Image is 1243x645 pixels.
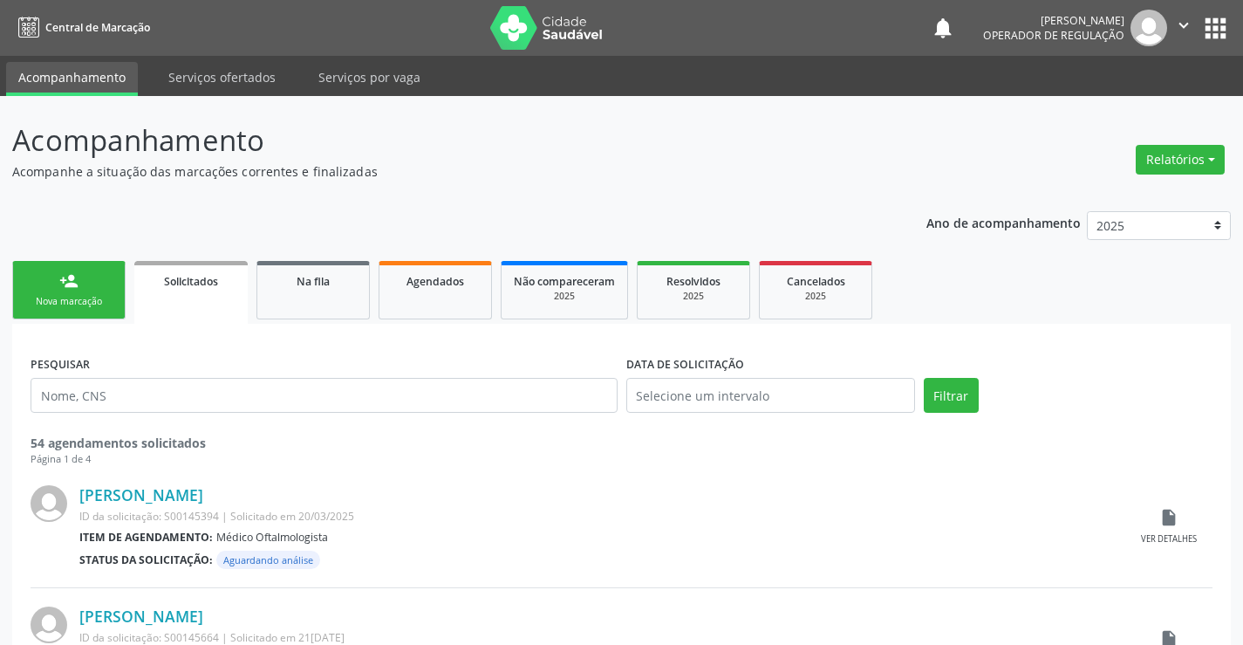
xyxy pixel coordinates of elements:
span: Agendados [406,274,464,289]
input: Nome, CNS [31,378,618,413]
div: Página 1 de 4 [31,452,1212,467]
i: insert_drive_file [1159,508,1178,527]
a: [PERSON_NAME] [79,607,203,626]
span: Aguardando análise [216,551,320,569]
span: Não compareceram [514,274,615,289]
label: PESQUISAR [31,351,90,378]
a: Acompanhamento [6,62,138,96]
span: Na fila [297,274,330,289]
p: Acompanhamento [12,119,865,162]
a: Central de Marcação [12,13,150,42]
p: Ano de acompanhamento [926,211,1081,233]
b: Item de agendamento: [79,530,213,545]
span: Cancelados [787,274,845,289]
div: [PERSON_NAME] [983,13,1124,28]
strong: 54 agendamentos solicitados [31,435,206,451]
div: 2025 [650,290,737,303]
span: Solicitado em 21[DATE] [230,630,345,645]
span: Solicitado em 20/03/2025 [230,509,354,524]
div: 2025 [772,290,859,303]
span: Resolvidos [666,274,721,289]
img: img [31,485,67,522]
button:  [1167,10,1200,46]
a: Serviços ofertados [156,62,288,93]
button: apps [1200,13,1231,44]
i:  [1174,16,1193,35]
img: img [1130,10,1167,46]
a: Serviços por vaga [306,62,433,93]
label: DATA DE SOLICITAÇÃO [626,351,744,378]
b: Status da solicitação: [79,552,213,567]
div: 2025 [514,290,615,303]
p: Acompanhe a situação das marcações correntes e finalizadas [12,162,865,181]
span: ID da solicitação: S00145394 | [79,509,228,524]
button: notifications [931,16,955,40]
span: Médico Oftalmologista [216,530,328,545]
input: Selecione um intervalo [626,378,915,413]
button: Filtrar [924,378,979,413]
a: [PERSON_NAME] [79,485,203,504]
span: Solicitados [164,274,218,289]
span: Operador de regulação [983,28,1124,43]
button: Relatórios [1136,145,1225,175]
div: Nova marcação [25,295,113,308]
span: ID da solicitação: S00145664 | [79,630,228,645]
span: Central de Marcação [45,20,150,35]
div: person_add [59,271,79,291]
img: img [31,607,67,643]
div: Ver detalhes [1141,533,1197,546]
